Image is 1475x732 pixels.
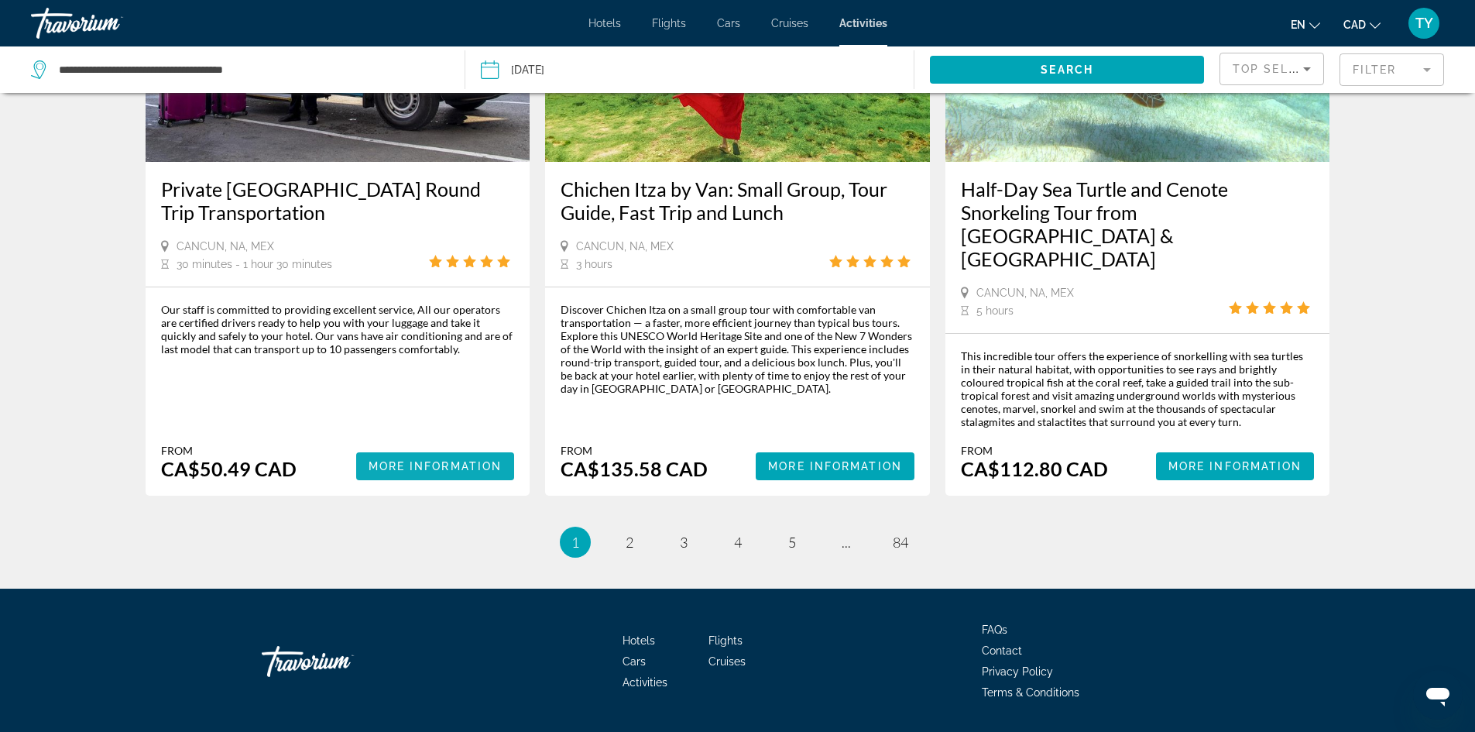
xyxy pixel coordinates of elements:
[1168,460,1302,473] span: More Information
[1413,670,1463,720] iframe: Button to launch messaging window
[982,644,1022,657] a: Contact
[623,676,667,689] a: Activities
[561,177,914,224] a: Chichen Itza by Van: Small Group, Tour Guide, Fast Trip and Lunch
[1233,60,1311,78] mat-select: Sort by
[788,534,796,551] span: 5
[561,303,914,395] div: Discover Chichen Itza on a small group tour with comfortable van transportation — a faster, more ...
[961,457,1108,480] div: CA$112.80 CAD
[623,655,646,668] a: Cars
[1343,13,1381,36] button: Change currency
[708,634,743,647] a: Flights
[976,287,1074,299] span: Cancun, NA, MEX
[771,17,808,29] a: Cruises
[1340,53,1444,87] button: Filter
[734,534,742,551] span: 4
[146,527,1330,558] nav: Pagination
[961,177,1315,270] a: Half-Day Sea Turtle and Cenote Snorkeling Tour from [GEOGRAPHIC_DATA] & [GEOGRAPHIC_DATA]
[31,3,186,43] a: Travorium
[262,638,417,685] a: Travorium
[588,17,621,29] a: Hotels
[652,17,686,29] a: Flights
[177,258,332,270] span: 30 minutes - 1 hour 30 minutes
[708,655,746,668] a: Cruises
[930,56,1204,84] button: Search
[1415,15,1433,31] span: TY
[961,444,1108,457] div: From
[717,17,740,29] a: Cars
[161,444,297,457] div: From
[571,534,579,551] span: 1
[842,534,851,551] span: ...
[161,177,515,224] a: Private [GEOGRAPHIC_DATA] Round Trip Transportation
[1291,19,1305,31] span: en
[1041,64,1093,76] span: Search
[982,665,1053,678] a: Privacy Policy
[961,349,1315,428] div: This incredible tour offers the experience of snorkelling with sea turtles in their natural habit...
[561,444,708,457] div: From
[561,457,708,480] div: CA$135.58 CAD
[982,686,1079,699] a: Terms & Conditions
[1404,7,1444,40] button: User Menu
[623,634,655,647] a: Hotels
[1343,19,1366,31] span: CAD
[976,304,1014,317] span: 5 hours
[161,303,515,356] div: Our staff is committed to providing excellent service, All our operators are certified drivers re...
[768,460,902,473] span: More Information
[756,452,914,480] button: More Information
[626,534,633,551] span: 2
[177,240,274,253] span: Cancun, NA, MEX
[1291,13,1320,36] button: Change language
[161,457,297,480] div: CA$50.49 CAD
[893,534,908,551] span: 84
[356,452,515,480] button: More Information
[982,624,1007,636] a: FAQs
[1233,63,1321,75] span: Top Sellers
[481,46,914,93] button: Date: Nov 12, 2025
[839,17,887,29] a: Activities
[576,258,612,270] span: 3 hours
[369,460,503,473] span: More Information
[576,240,674,253] span: Cancun, NA, MEX
[1156,452,1315,480] button: More Information
[680,534,688,551] span: 3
